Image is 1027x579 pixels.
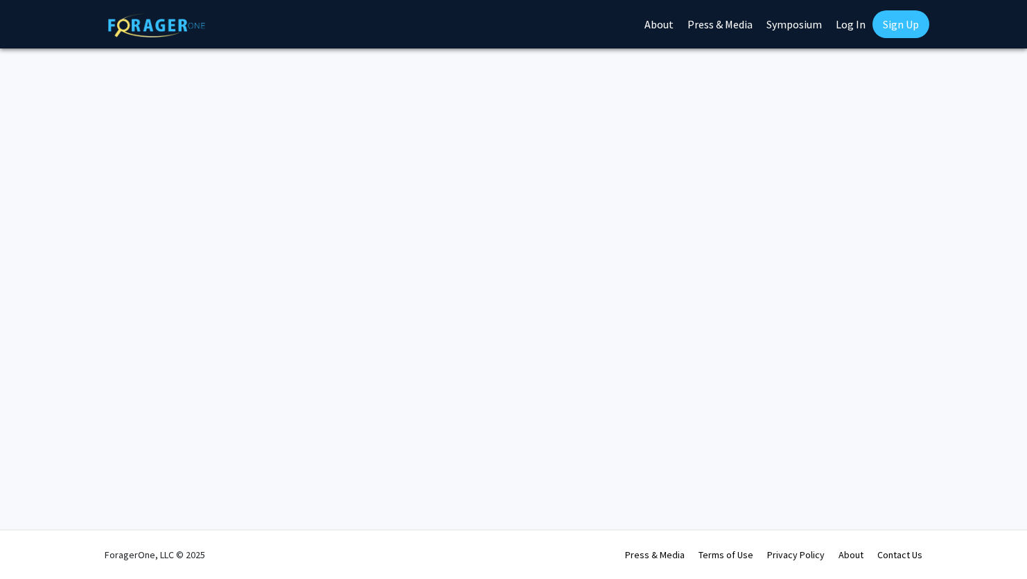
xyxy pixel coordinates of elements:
a: Terms of Use [699,549,753,561]
div: ForagerOne, LLC © 2025 [105,531,205,579]
a: About [839,549,863,561]
a: Sign Up [872,10,929,38]
a: Press & Media [625,549,685,561]
img: ForagerOne Logo [108,13,205,37]
a: Contact Us [877,549,922,561]
a: Privacy Policy [767,549,825,561]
